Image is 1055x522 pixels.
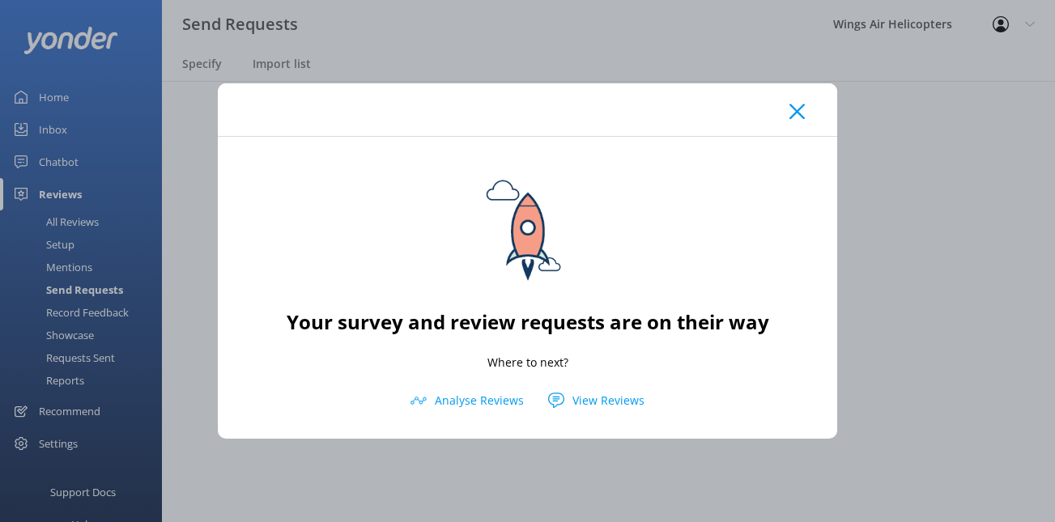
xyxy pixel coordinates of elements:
[789,104,805,120] button: Close
[487,354,568,371] p: Where to next?
[536,388,657,413] button: View Reviews
[398,388,536,413] button: Analyse Reviews
[287,307,769,337] h2: Your survey and review requests are on their way
[455,161,601,307] img: sending...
